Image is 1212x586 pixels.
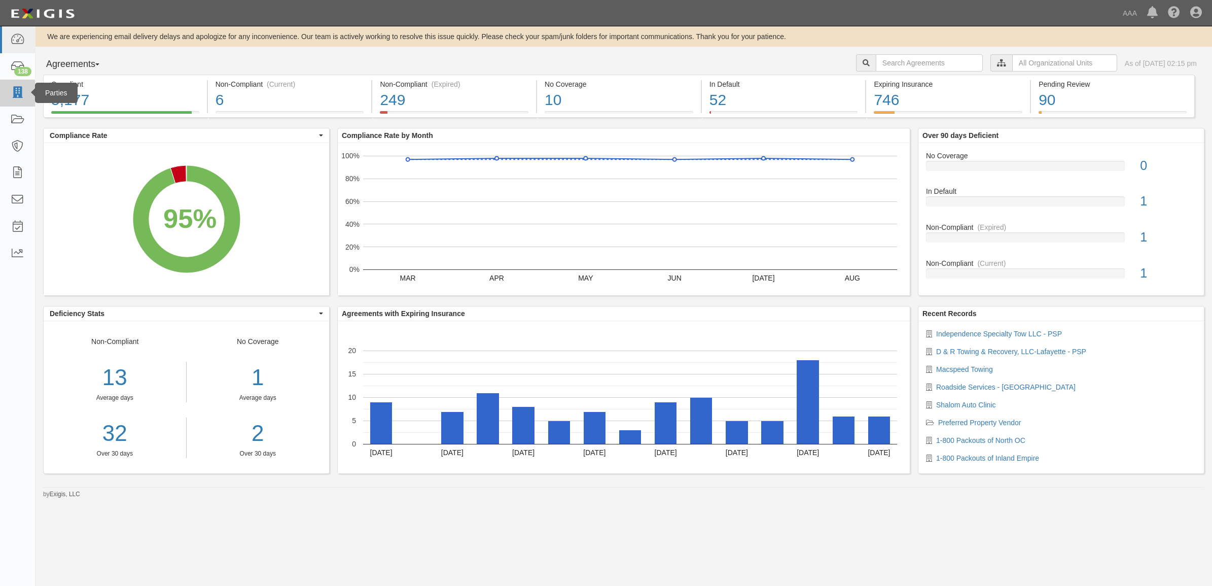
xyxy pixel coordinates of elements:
[51,89,199,111] div: 5,177
[545,79,693,89] div: No Coverage
[936,401,996,409] a: Shalom Auto Clinic
[1039,79,1187,89] div: Pending Review
[874,79,1022,89] div: Expiring Insurance
[922,309,977,318] b: Recent Records
[345,243,360,251] text: 20%
[14,67,31,76] div: 138
[267,79,295,89] div: (Current)
[441,449,464,457] text: [DATE]
[876,54,983,72] input: Search Agreements
[35,83,78,103] div: Parties
[216,79,364,89] div: Non-Compliant (Current)
[194,362,322,394] div: 1
[977,258,1006,268] div: (Current)
[936,365,993,373] a: Macspeed Towing
[668,274,682,282] text: JUN
[1132,264,1204,283] div: 1
[868,449,890,457] text: [DATE]
[1132,228,1204,247] div: 1
[655,449,677,457] text: [DATE]
[216,89,364,111] div: 6
[936,348,1086,356] a: D & R Towing & Recovery, LLC-Lafayette - PSP
[709,79,858,89] div: In Default
[342,131,433,140] b: Compliance Rate by Month
[874,89,1022,111] div: 746
[926,222,1196,258] a: Non-Compliant(Expired)1
[918,222,1204,232] div: Non-Compliant
[926,258,1196,287] a: Non-Compliant(Current)1
[1039,89,1187,111] div: 90
[338,143,910,295] svg: A chart.
[348,370,356,378] text: 15
[342,309,465,318] b: Agreements with Expiring Insurance
[44,418,186,450] a: 32
[380,79,528,89] div: Non-Compliant (Expired)
[1132,192,1204,211] div: 1
[977,222,1006,232] div: (Expired)
[489,274,504,282] text: APR
[51,79,199,89] div: Compliant
[797,449,819,457] text: [DATE]
[400,274,416,282] text: MAR
[44,336,187,458] div: Non-Compliant
[1132,157,1204,175] div: 0
[341,152,360,160] text: 100%
[194,450,322,458] div: Over 30 days
[44,362,186,394] div: 13
[352,440,356,448] text: 0
[702,111,866,119] a: In Default52
[345,220,360,228] text: 40%
[512,449,534,457] text: [DATE]
[866,111,1030,119] a: Expiring Insurance746
[1012,54,1117,72] input: All Organizational Units
[583,449,605,457] text: [DATE]
[372,111,536,119] a: Non-Compliant(Expired)249
[348,393,356,401] text: 10
[345,197,360,205] text: 60%
[370,449,393,457] text: [DATE]
[726,449,748,457] text: [DATE]
[918,151,1204,161] div: No Coverage
[1031,111,1195,119] a: Pending Review90
[44,394,186,402] div: Average days
[194,394,322,402] div: Average days
[1118,3,1142,23] a: AAA
[1168,7,1180,19] i: Help Center - Complianz
[537,111,701,119] a: No Coverage10
[918,186,1204,196] div: In Default
[194,418,322,450] a: 2
[44,143,329,295] svg: A chart.
[163,199,217,237] div: 95%
[918,258,1204,268] div: Non-Compliant
[43,111,207,119] a: Compliant5,177
[35,31,1212,42] div: We are experiencing email delivery delays and apologize for any inconvenience. Our team is active...
[380,89,528,111] div: 249
[50,130,316,141] span: Compliance Rate
[936,436,1025,444] a: 1-800 Packouts of North OC
[845,274,860,282] text: AUG
[8,5,78,23] img: logo-5460c22ac91f19d4615b14bd174203de0afe785f0fc80cf4dbbc73dc1793850b.png
[338,321,910,473] svg: A chart.
[936,383,1076,391] a: Roadside Services - [GEOGRAPHIC_DATA]
[43,490,80,499] small: by
[44,450,186,458] div: Over 30 days
[50,308,316,319] span: Deficiency Stats
[926,186,1196,222] a: In Default1
[349,265,360,273] text: 0%
[50,491,80,498] a: Exigis, LLC
[709,89,858,111] div: 52
[545,89,693,111] div: 10
[936,454,1039,462] a: 1-800 Packouts of Inland Empire
[922,131,999,140] b: Over 90 days Deficient
[345,175,360,183] text: 80%
[44,306,329,321] button: Deficiency Stats
[578,274,593,282] text: MAY
[43,54,119,75] button: Agreements
[752,274,774,282] text: [DATE]
[208,111,372,119] a: Non-Compliant(Current)6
